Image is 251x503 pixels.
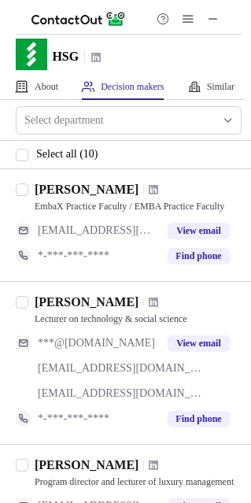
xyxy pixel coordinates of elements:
[38,386,201,401] span: [EMAIL_ADDRESS][DOMAIN_NAME]
[35,475,242,489] div: Program director and lecturer of luxury management
[38,224,158,238] span: [EMAIL_ADDRESS][DOMAIN_NAME]
[52,47,79,66] h1: HSG
[31,9,126,28] img: ContactOut v5.3.10
[207,80,234,93] span: Similar
[35,80,58,93] span: About
[168,335,230,351] button: Reveal Button
[35,294,138,310] div: [PERSON_NAME]
[16,39,47,70] img: 1c1deb068c976d7a45935c84aae409c8
[35,457,138,473] div: [PERSON_NAME]
[168,248,230,264] button: Reveal Button
[35,312,242,326] div: Lecturer on technology & social science
[38,336,155,350] span: ***@[DOMAIN_NAME]
[101,80,164,93] span: Decision makers
[36,148,98,161] span: Select all (10)
[35,182,138,198] div: [PERSON_NAME]
[35,199,242,213] div: EmbaX Practice Faculty / EMBA Practice Faculty
[24,113,104,128] div: Select department
[38,361,201,375] span: [EMAIL_ADDRESS][DOMAIN_NAME]
[168,223,230,239] button: Reveal Button
[168,411,230,427] button: Reveal Button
